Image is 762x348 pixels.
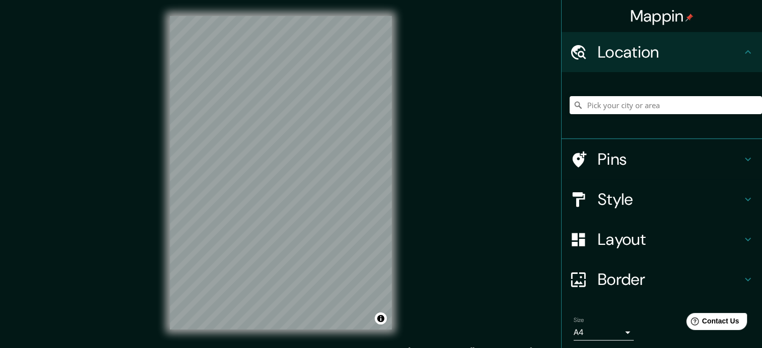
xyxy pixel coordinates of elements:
[170,16,392,329] canvas: Map
[562,179,762,219] div: Style
[673,309,751,337] iframe: Help widget launcher
[562,219,762,259] div: Layout
[598,189,742,209] h4: Style
[598,42,742,62] h4: Location
[598,149,742,169] h4: Pins
[570,96,762,114] input: Pick your city or area
[562,32,762,72] div: Location
[574,324,634,340] div: A4
[685,14,693,22] img: pin-icon.png
[375,312,387,324] button: Toggle attribution
[562,139,762,179] div: Pins
[598,269,742,289] h4: Border
[562,259,762,299] div: Border
[598,229,742,249] h4: Layout
[574,316,584,324] label: Size
[630,6,694,26] h4: Mappin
